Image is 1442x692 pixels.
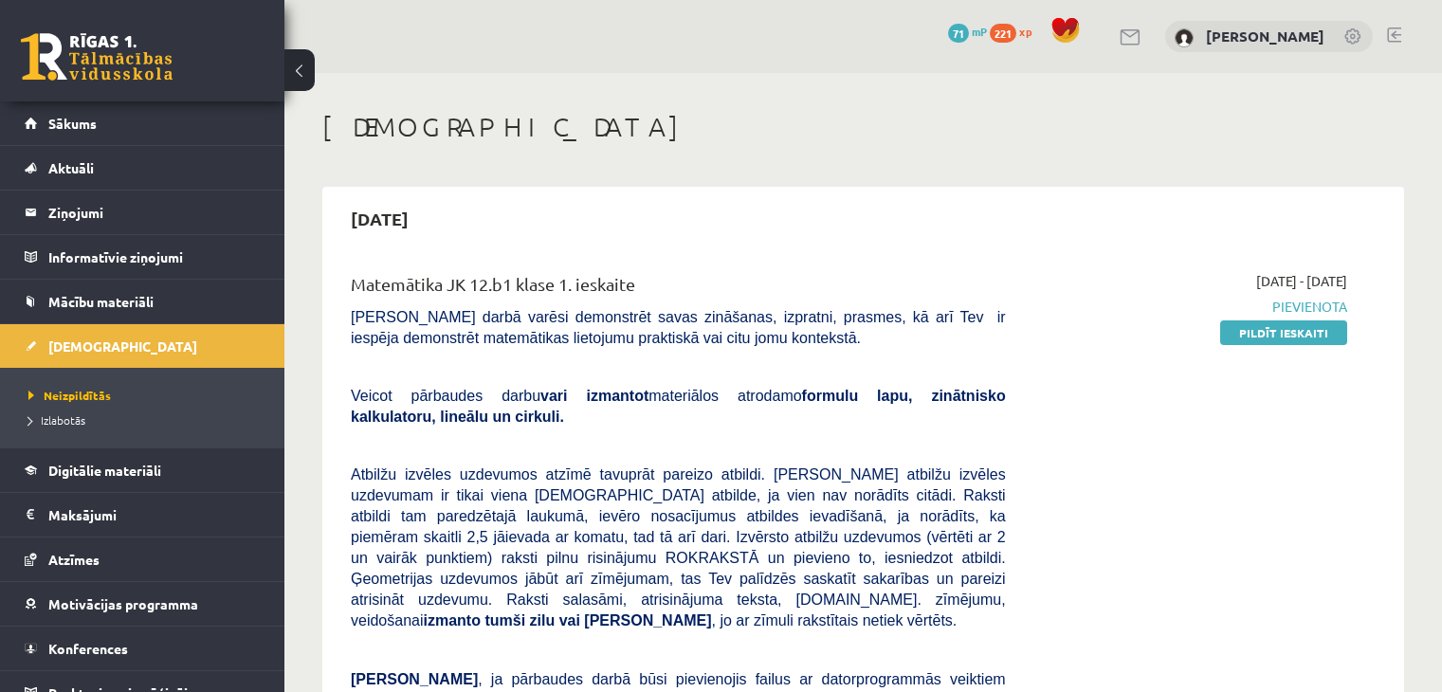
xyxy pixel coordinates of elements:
h1: [DEMOGRAPHIC_DATA] [322,111,1404,143]
a: Digitālie materiāli [25,448,261,492]
a: Neizpildītās [28,387,265,404]
a: Informatīvie ziņojumi [25,235,261,279]
span: Neizpildītās [28,388,111,403]
a: Atzīmes [25,537,261,581]
b: formulu lapu, zinātnisko kalkulatoru, lineālu un cirkuli. [351,388,1006,425]
span: Veicot pārbaudes darbu materiālos atrodamo [351,388,1006,425]
a: Motivācijas programma [25,582,261,626]
span: [DEMOGRAPHIC_DATA] [48,337,197,355]
img: Eduards Hermanovskis [1175,28,1194,47]
a: Aktuāli [25,146,261,190]
a: [PERSON_NAME] [1206,27,1324,46]
a: 221 xp [990,24,1041,39]
span: Atbilžu izvēles uzdevumos atzīmē tavuprāt pareizo atbildi. [PERSON_NAME] atbilžu izvēles uzdevuma... [351,466,1006,628]
a: Mācību materiāli [25,280,261,323]
legend: Maksājumi [48,493,261,537]
span: Pievienota [1034,297,1347,317]
div: Matemātika JK 12.b1 klase 1. ieskaite [351,271,1006,306]
h2: [DATE] [332,196,428,241]
b: tumši zilu vai [PERSON_NAME] [484,612,711,628]
b: izmanto [424,612,481,628]
a: Izlabotās [28,411,265,428]
span: Digitālie materiāli [48,462,161,479]
span: Atzīmes [48,551,100,568]
b: vari izmantot [540,388,648,404]
a: [DEMOGRAPHIC_DATA] [25,324,261,368]
span: Izlabotās [28,412,85,428]
a: Rīgas 1. Tālmācības vidusskola [21,33,173,81]
span: Mācību materiāli [48,293,154,310]
legend: Ziņojumi [48,191,261,234]
span: 221 [990,24,1016,43]
span: Konferences [48,640,128,657]
a: Konferences [25,627,261,670]
span: Sākums [48,115,97,132]
span: mP [972,24,987,39]
span: [PERSON_NAME] [351,671,478,687]
a: Pildīt ieskaiti [1220,320,1347,345]
a: Sākums [25,101,261,145]
span: Motivācijas programma [48,595,198,612]
span: Aktuāli [48,159,94,176]
span: [DATE] - [DATE] [1256,271,1347,291]
span: [PERSON_NAME] darbā varēsi demonstrēt savas zināšanas, izpratni, prasmes, kā arī Tev ir iespēja d... [351,309,1006,346]
a: Maksājumi [25,493,261,537]
span: 71 [948,24,969,43]
span: xp [1019,24,1031,39]
a: Ziņojumi [25,191,261,234]
legend: Informatīvie ziņojumi [48,235,261,279]
a: 71 mP [948,24,987,39]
